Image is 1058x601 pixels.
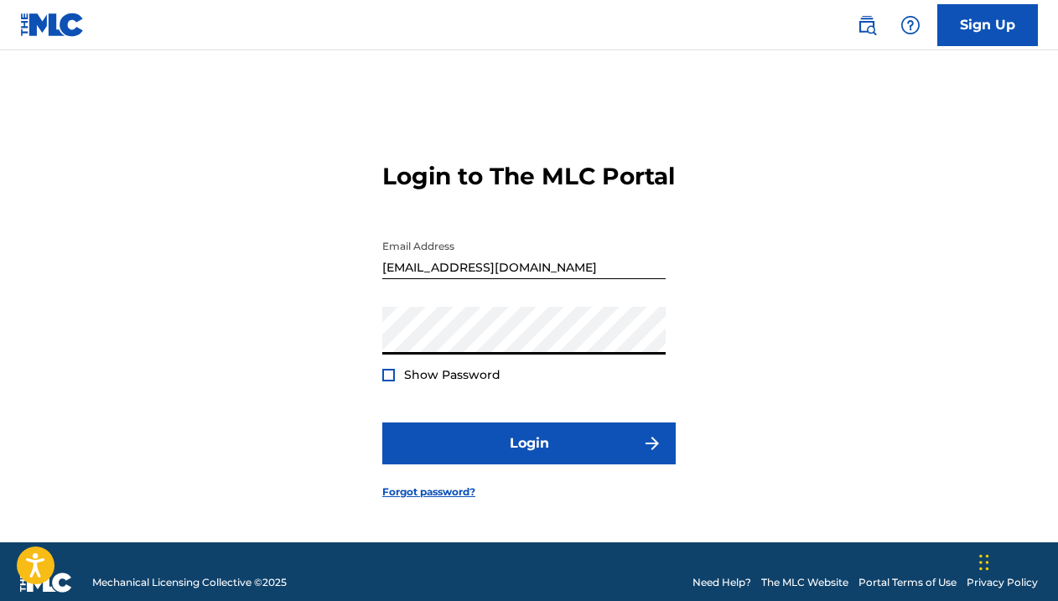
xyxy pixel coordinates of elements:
[382,422,676,464] button: Login
[974,521,1058,601] iframe: Chat Widget
[937,4,1038,46] a: Sign Up
[692,575,751,590] a: Need Help?
[382,484,475,500] a: Forgot password?
[642,433,662,453] img: f7272a7cc735f4ea7f67.svg
[900,15,921,35] img: help
[20,13,85,37] img: MLC Logo
[761,575,848,590] a: The MLC Website
[404,367,500,382] span: Show Password
[894,8,927,42] div: Help
[858,575,957,590] a: Portal Terms of Use
[967,575,1038,590] a: Privacy Policy
[382,162,675,191] h3: Login to The MLC Portal
[92,575,287,590] span: Mechanical Licensing Collective © 2025
[857,15,877,35] img: search
[20,573,72,593] img: logo
[850,8,884,42] a: Public Search
[979,537,989,588] div: Drag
